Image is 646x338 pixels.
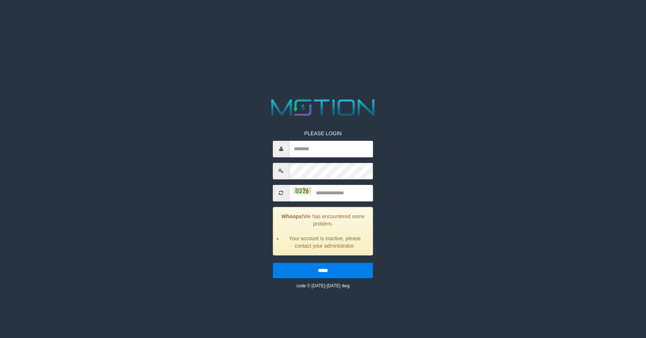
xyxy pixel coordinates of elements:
small: code © [DATE]-[DATE] dwg [296,283,350,288]
p: PLEASE LOGIN [273,130,373,137]
li: Your account is inactive, please contact your administrator. [282,235,367,249]
img: MOTION_logo.png [266,96,379,119]
img: captcha [293,187,311,194]
strong: Whoops! [281,213,303,219]
div: We has encountered some problem. [273,207,373,255]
